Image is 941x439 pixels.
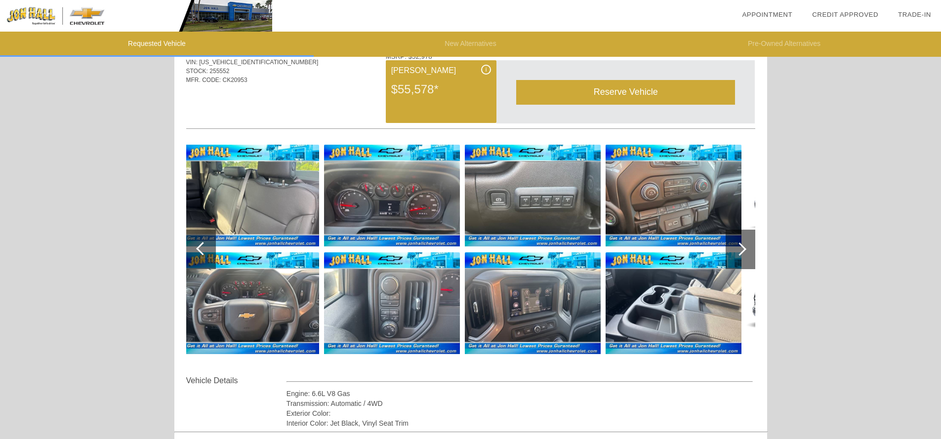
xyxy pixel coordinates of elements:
span: STOCK: [186,68,208,75]
img: 22.jpg [183,145,319,246]
div: [PERSON_NAME] [391,65,491,77]
a: Appointment [742,11,792,18]
div: Reserve Vehicle [516,80,735,104]
div: Interior Color: Jet Black, Vinyl Seat Trim [286,418,753,428]
a: Trade-In [898,11,931,18]
li: Pre-Owned Alternatives [627,32,941,57]
img: 25.jpg [324,252,460,354]
img: 24.jpg [324,145,460,246]
span: 255552 [209,68,229,75]
span: MFR. CODE: [186,77,221,83]
img: 28.jpg [606,145,741,246]
a: Credit Approved [812,11,878,18]
div: Quoted on [DATE] 2:06:48 PM [186,99,755,115]
div: $55,578* [391,77,491,102]
img: 1.jpg [746,145,882,246]
li: New Alternatives [314,32,627,57]
img: 29.jpg [606,252,741,354]
img: 26.jpg [465,145,601,246]
img: 27.jpg [465,252,601,354]
div: Vehicle Details [186,375,286,387]
div: Transmission: Automatic / 4WD [286,399,753,408]
div: Engine: 6.6L V8 Gas [286,389,753,399]
img: 2.jpg [746,252,882,354]
span: i [486,66,487,73]
img: 23.jpg [183,252,319,354]
div: Exterior Color: [286,408,753,418]
span: CK20953 [223,77,247,83]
